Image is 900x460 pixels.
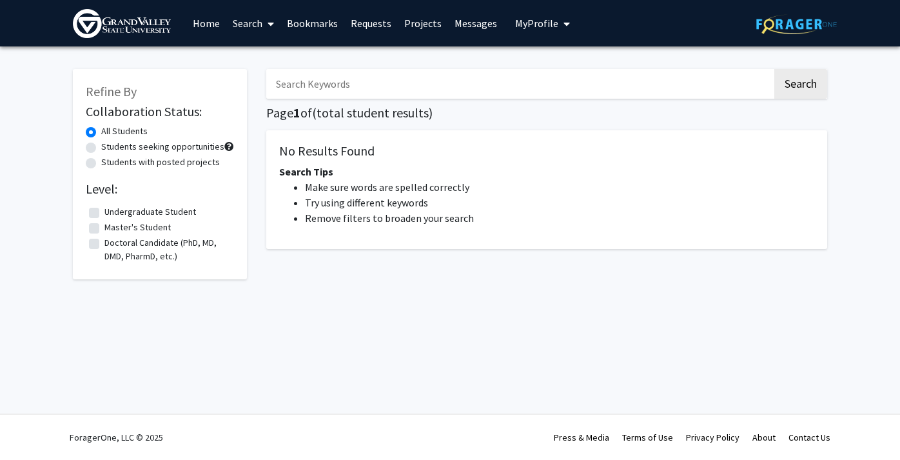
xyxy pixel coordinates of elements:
[305,179,814,195] li: Make sure words are spelled correctly
[266,69,772,99] input: Search Keywords
[101,140,224,154] label: Students seeking opportunities
[101,155,220,169] label: Students with posted projects
[305,210,814,226] li: Remove filters to broaden your search
[104,205,196,219] label: Undergraduate Student
[279,143,814,159] h5: No Results Found
[73,9,171,38] img: Grand Valley State University Logo
[266,105,827,121] h1: Page of ( total student results)
[70,415,163,460] div: ForagerOne, LLC © 2025
[686,432,739,443] a: Privacy Policy
[622,432,673,443] a: Terms of Use
[104,236,231,263] label: Doctoral Candidate (PhD, MD, DMD, PharmD, etc.)
[280,1,344,46] a: Bookmarks
[10,402,55,450] iframe: Chat
[398,1,448,46] a: Projects
[293,105,300,121] span: 1
[226,1,280,46] a: Search
[554,432,609,443] a: Press & Media
[344,1,398,46] a: Requests
[86,83,137,99] span: Refine By
[305,195,814,210] li: Try using different keywords
[104,221,171,234] label: Master's Student
[266,262,827,292] nav: Page navigation
[101,125,148,138] label: All Students
[86,104,234,119] h2: Collaboration Status:
[774,69,827,99] button: Search
[86,181,234,197] h2: Level:
[448,1,504,46] a: Messages
[756,14,837,34] img: ForagerOne Logo
[515,17,558,30] span: My Profile
[186,1,226,46] a: Home
[752,432,776,443] a: About
[279,165,333,178] span: Search Tips
[788,432,830,443] a: Contact Us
